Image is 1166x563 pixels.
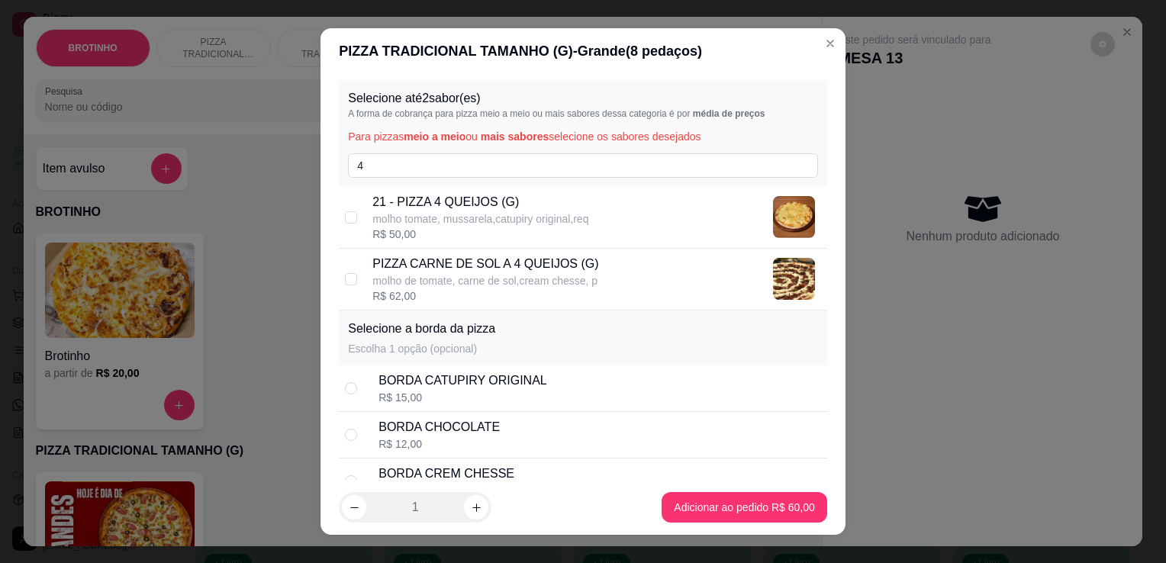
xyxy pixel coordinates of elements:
[372,288,598,304] div: R$ 62,00
[372,273,598,288] p: molho de tomate, carne de sol,cream chesse, p
[348,108,818,120] p: A forma de cobrança para pizza meio a meio ou mais sabores dessa categoria é por
[348,89,818,108] p: Selecione até 2 sabor(es)
[348,153,818,178] input: Pesquise pelo nome do sabor
[372,227,588,242] div: R$ 50,00
[773,258,815,300] img: product-image
[372,193,588,211] p: 21 - PIZZA 4 QUEIJOS (G)
[481,130,549,143] span: mais sabores
[339,40,827,62] div: PIZZA TRADICIONAL TAMANHO (G) - Grande ( 8 pedaços)
[342,495,366,520] button: decrease-product-quantity
[412,498,419,516] p: 1
[378,418,500,436] div: BORDA CHOCOLATE
[378,465,514,483] div: BORDA CREM CHESSE
[378,436,500,452] div: R$ 12,00
[773,196,815,238] img: product-image
[348,341,495,356] p: Escolha 1 opção (opcional)
[348,129,818,144] p: Para pizzas ou selecione os sabores desejados
[372,255,598,273] p: PIZZA CARNE DE SOL A 4 QUEIJOS (G)
[348,320,495,338] p: Selecione a borda da pizza
[818,31,842,56] button: Close
[404,130,465,143] span: meio a meio
[693,108,765,119] span: média de preços
[378,390,547,405] div: R$ 15,00
[378,372,547,390] div: BORDA CATUPIRY ORIGINAL
[372,211,588,227] p: molho tomate, mussarela,catupiry original,req
[464,495,488,520] button: increase-product-quantity
[662,492,826,523] button: Adicionar ao pedido R$ 60,00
